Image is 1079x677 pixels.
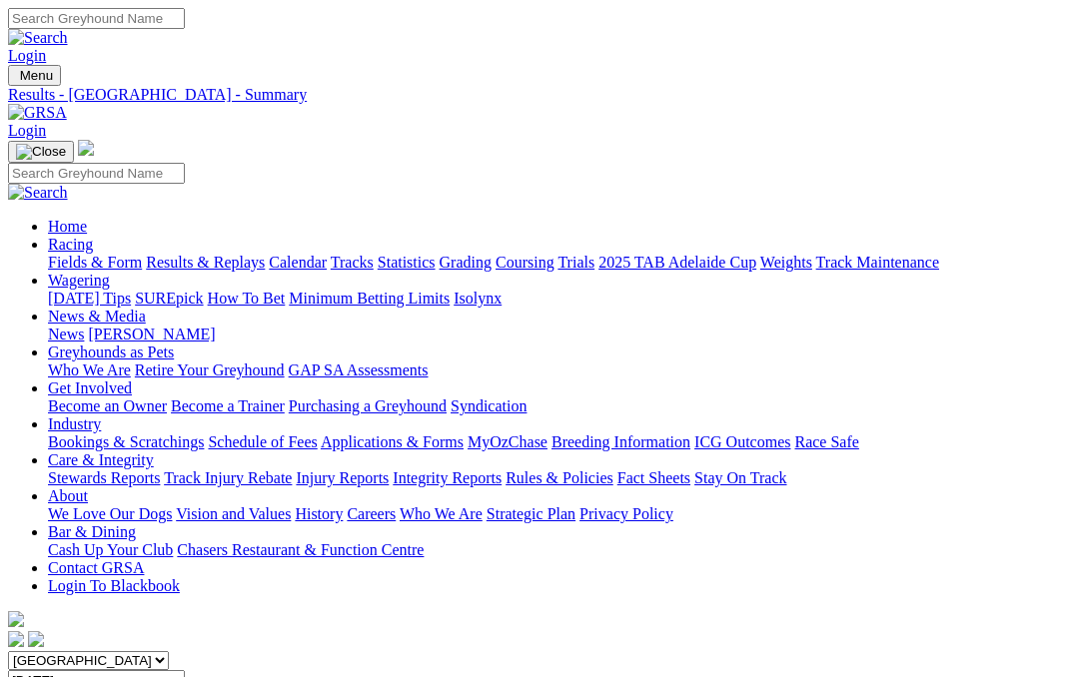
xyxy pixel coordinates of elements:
[393,469,502,486] a: Integrity Reports
[48,523,136,540] a: Bar & Dining
[468,433,547,450] a: MyOzChase
[48,343,174,360] a: Greyhounds as Pets
[48,254,142,271] a: Fields & Form
[496,254,554,271] a: Coursing
[400,505,483,522] a: Who We Are
[694,433,790,450] a: ICG Outcomes
[48,505,1071,523] div: About
[48,272,110,289] a: Wagering
[48,397,167,414] a: Become an Owner
[48,218,87,235] a: Home
[440,254,492,271] a: Grading
[347,505,396,522] a: Careers
[506,469,613,486] a: Rules & Policies
[48,541,173,558] a: Cash Up Your Club
[8,29,68,47] img: Search
[48,326,84,342] a: News
[48,361,1071,379] div: Greyhounds as Pets
[816,254,939,271] a: Track Maintenance
[295,505,343,522] a: History
[617,469,690,486] a: Fact Sheets
[48,361,131,378] a: Who We Are
[794,433,858,450] a: Race Safe
[378,254,436,271] a: Statistics
[8,65,61,86] button: Toggle navigation
[146,254,265,271] a: Results & Replays
[48,577,180,594] a: Login To Blackbook
[8,47,46,64] a: Login
[135,361,285,378] a: Retire Your Greyhound
[487,505,575,522] a: Strategic Plan
[557,254,594,271] a: Trials
[48,308,146,325] a: News & Media
[296,469,389,486] a: Injury Reports
[48,290,131,307] a: [DATE] Tips
[48,433,1071,451] div: Industry
[8,184,68,202] img: Search
[48,415,101,432] a: Industry
[135,290,203,307] a: SUREpick
[8,86,1071,104] a: Results - [GEOGRAPHIC_DATA] - Summary
[48,433,204,450] a: Bookings & Scratchings
[20,68,53,83] span: Menu
[269,254,327,271] a: Calendar
[48,254,1071,272] div: Racing
[331,254,374,271] a: Tracks
[176,505,291,522] a: Vision and Values
[48,469,1071,487] div: Care & Integrity
[8,163,185,184] input: Search
[579,505,673,522] a: Privacy Policy
[8,122,46,139] a: Login
[8,631,24,647] img: facebook.svg
[171,397,285,414] a: Become a Trainer
[48,559,144,576] a: Contact GRSA
[164,469,292,486] a: Track Injury Rebate
[48,397,1071,415] div: Get Involved
[694,469,786,486] a: Stay On Track
[451,397,527,414] a: Syndication
[48,326,1071,343] div: News & Media
[8,104,67,122] img: GRSA
[760,254,812,271] a: Weights
[48,379,132,396] a: Get Involved
[8,141,74,163] button: Toggle navigation
[16,144,66,160] img: Close
[208,433,317,450] a: Schedule of Fees
[48,469,160,486] a: Stewards Reports
[208,290,286,307] a: How To Bet
[8,8,185,29] input: Search
[551,433,690,450] a: Breeding Information
[48,541,1071,559] div: Bar & Dining
[48,487,88,504] a: About
[78,140,94,156] img: logo-grsa-white.png
[289,361,429,378] a: GAP SA Assessments
[28,631,44,647] img: twitter.svg
[48,451,154,468] a: Care & Integrity
[48,290,1071,308] div: Wagering
[289,290,450,307] a: Minimum Betting Limits
[48,505,172,522] a: We Love Our Dogs
[8,611,24,627] img: logo-grsa-white.png
[454,290,502,307] a: Isolynx
[598,254,756,271] a: 2025 TAB Adelaide Cup
[321,433,464,450] a: Applications & Forms
[88,326,215,342] a: [PERSON_NAME]
[177,541,424,558] a: Chasers Restaurant & Function Centre
[289,397,447,414] a: Purchasing a Greyhound
[48,236,93,253] a: Racing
